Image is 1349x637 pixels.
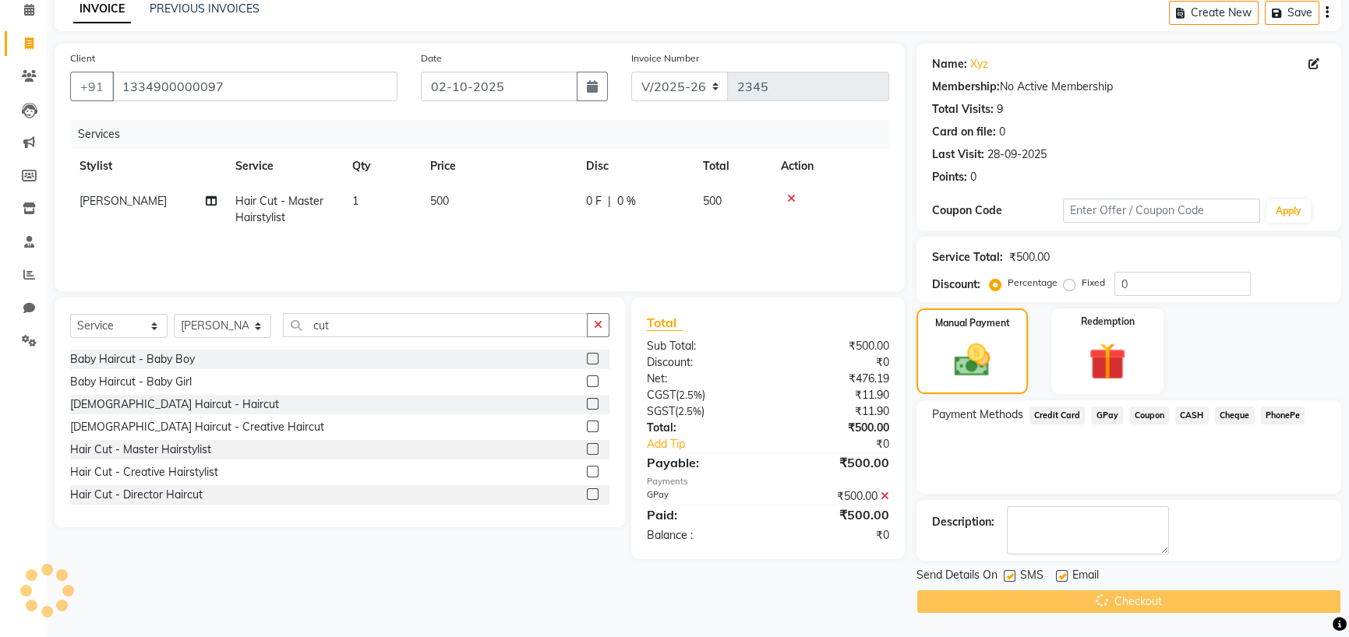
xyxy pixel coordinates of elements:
[1020,567,1044,586] span: SMS
[70,419,324,435] div: [DEMOGRAPHIC_DATA] Haircut - Creative Haircut
[1029,406,1086,424] span: Credit Card
[932,146,984,163] div: Last Visit:
[70,464,218,480] div: Hair Cut - Creative Hairstylist
[932,514,994,530] div: Description:
[1215,406,1255,424] span: Cheque
[430,194,449,208] span: 500
[647,315,683,331] span: Total
[768,488,900,505] div: ₹500.00
[1072,567,1099,586] span: Email
[1261,406,1305,424] span: PhonePe
[935,316,1010,330] label: Manual Payment
[1082,276,1105,290] label: Fixed
[1175,406,1209,424] span: CASH
[932,101,994,118] div: Total Visits:
[932,202,1063,219] div: Coupon Code
[72,120,901,149] div: Services
[1169,1,1259,25] button: Create New
[932,406,1023,423] span: Payment Methods
[647,388,676,402] span: CGST
[790,436,901,452] div: ₹0
[694,149,772,184] th: Total
[1077,338,1138,385] img: _gift.svg
[635,420,768,436] div: Total:
[608,193,611,209] span: |
[1081,315,1135,329] label: Redemption
[235,194,323,224] span: Hair Cut - Master Hairstylist
[150,2,260,16] a: PREVIOUS INVOICES
[932,276,980,293] div: Discount:
[226,149,343,184] th: Service
[617,193,636,209] span: 0 %
[932,169,967,185] div: Points:
[916,567,998,586] span: Send Details On
[635,488,768,505] div: GPay
[703,194,722,208] span: 500
[768,505,900,524] div: ₹500.00
[70,51,95,65] label: Client
[352,194,358,208] span: 1
[70,72,114,101] button: +91
[70,487,203,503] div: Hair Cut - Director Haircut
[943,340,1001,381] img: _cash.svg
[70,351,195,368] div: Baby Haircut - Baby Boy
[70,396,279,413] div: [DEMOGRAPHIC_DATA] Haircut - Haircut
[987,146,1047,163] div: 28-09-2025
[421,51,442,65] label: Date
[932,124,996,140] div: Card on file:
[997,101,1003,118] div: 9
[970,56,988,72] a: Xyz
[1129,406,1169,424] span: Coupon
[970,169,976,185] div: 0
[768,453,900,472] div: ₹500.00
[768,420,900,436] div: ₹500.00
[1091,406,1123,424] span: GPay
[768,403,900,420] div: ₹11.90
[932,56,967,72] div: Name:
[768,371,900,387] div: ₹476.19
[1009,249,1050,266] div: ₹500.00
[679,389,702,401] span: 2.5%
[635,371,768,387] div: Net:
[1063,199,1260,223] input: Enter Offer / Coupon Code
[112,72,397,101] input: Search by Name/Mobile/Email/Code
[70,149,226,184] th: Stylist
[678,405,701,417] span: 2.5%
[768,527,900,544] div: ₹0
[635,387,768,403] div: ( )
[635,436,790,452] a: Add Tip
[932,249,1003,266] div: Service Total:
[70,374,192,390] div: Baby Haircut - Baby Girl
[768,354,900,371] div: ₹0
[343,149,421,184] th: Qty
[635,527,768,544] div: Balance :
[635,338,768,354] div: Sub Total:
[768,338,900,354] div: ₹500.00
[647,404,675,418] span: SGST
[1008,276,1058,290] label: Percentage
[932,79,1000,95] div: Membership:
[635,453,768,472] div: Payable:
[635,354,768,371] div: Discount:
[768,387,900,403] div: ₹11.90
[421,149,577,184] th: Price
[577,149,694,184] th: Disc
[1265,1,1319,25] button: Save
[635,403,768,420] div: ( )
[772,149,889,184] th: Action
[631,51,699,65] label: Invoice Number
[999,124,1005,140] div: 0
[932,79,1326,95] div: No Active Membership
[1266,199,1311,223] button: Apply
[70,442,211,458] div: Hair Cut - Master Hairstylist
[283,313,588,337] input: Search or Scan
[79,194,167,208] span: [PERSON_NAME]
[586,193,602,209] span: 0 F
[647,475,889,488] div: Payments
[635,505,768,524] div: Paid:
